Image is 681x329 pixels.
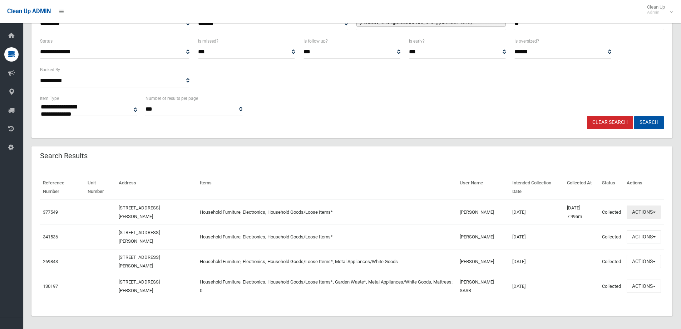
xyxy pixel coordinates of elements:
a: [STREET_ADDRESS][PERSON_NAME] [119,205,160,219]
button: Actions [627,230,661,243]
button: Actions [627,205,661,219]
label: Status [40,37,53,45]
button: Actions [627,255,661,268]
td: [PERSON_NAME] SAAB [457,274,509,299]
th: User Name [457,175,509,200]
header: Search Results [31,149,96,163]
label: Is follow up? [304,37,328,45]
th: Unit Number [85,175,116,200]
a: 130197 [43,284,58,289]
th: Status [599,175,624,200]
th: Collected At [564,175,599,200]
button: Actions [627,280,661,293]
span: Clean Up [643,4,672,15]
td: [DATE] [509,224,564,249]
small: Admin [647,10,665,15]
td: [DATE] 7:49am [564,200,599,225]
td: [PERSON_NAME] [457,249,509,274]
label: Item Type [40,95,59,102]
a: Clear Search [587,116,633,129]
a: [STREET_ADDRESS][PERSON_NAME] [119,255,160,268]
label: Is early? [409,37,425,45]
td: Household Furniture, Electronics, Household Goods/Loose Items*, Metal Appliances/White Goods [197,249,457,274]
th: Reference Number [40,175,85,200]
span: Clean Up ADMIN [7,8,51,15]
label: Number of results per page [145,95,198,102]
th: Actions [624,175,664,200]
a: 341536 [43,234,58,240]
td: [PERSON_NAME] [457,200,509,225]
label: Is oversized? [514,37,539,45]
th: Intended Collection Date [509,175,564,200]
a: 269843 [43,259,58,264]
td: Household Furniture, Electronics, Household Goods/Loose Items* [197,200,457,225]
th: Items [197,175,457,200]
td: [DATE] [509,200,564,225]
button: Search [634,116,664,129]
td: Collected [599,274,624,299]
td: [DATE] [509,249,564,274]
td: [DATE] [509,274,564,299]
a: 377549 [43,209,58,215]
td: Collected [599,224,624,249]
td: Collected [599,249,624,274]
a: [STREET_ADDRESS][PERSON_NAME] [119,279,160,293]
th: Address [116,175,197,200]
td: Household Furniture, Electronics, Household Goods/Loose Items*, Garden Waste*, Metal Appliances/W... [197,274,457,299]
td: [PERSON_NAME] [457,224,509,249]
label: Is missed? [198,37,218,45]
label: Booked By [40,66,60,74]
td: Household Furniture, Electronics, Household Goods/Loose Items* [197,224,457,249]
td: Collected [599,200,624,225]
a: [STREET_ADDRESS][PERSON_NAME] [119,230,160,244]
